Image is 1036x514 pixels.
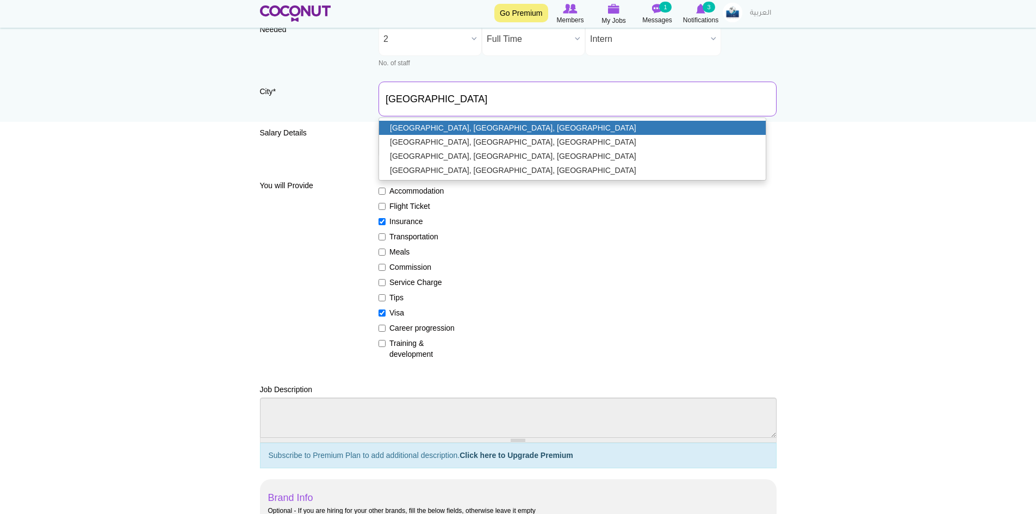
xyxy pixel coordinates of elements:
small: 1 [659,2,671,13]
label: City [260,86,363,104]
span: Needed [260,25,287,34]
a: Messages Messages 1 [636,3,679,26]
label: Flight Ticket [379,201,458,212]
a: [GEOGRAPHIC_DATA], [GEOGRAPHIC_DATA], [GEOGRAPHIC_DATA] [379,135,766,149]
label: Visa [379,307,458,318]
span: Notifications [683,15,718,26]
img: Notifications [696,4,705,14]
input: Meals [379,249,386,256]
label: Commission [379,262,458,273]
input: Visa [379,309,386,317]
label: Training & development [379,338,458,360]
input: Flight Ticket [379,203,386,210]
a: Go Premium [494,4,548,22]
label: Meals [379,246,458,257]
label: Tips [379,292,458,303]
span: This field is required. [273,87,276,96]
label: Accommodation [379,185,458,196]
img: Browse Members [563,4,577,14]
a: Click here to Upgrade Premium [460,451,573,460]
input: Accommodation [379,188,386,195]
label: Career progression [379,323,458,333]
span: Salary Details [260,128,307,137]
label: Service Charge [379,277,458,288]
span: Messages [642,15,672,26]
span: My Jobs [601,15,626,26]
input: Tips [379,294,386,301]
h5: Subscribe to Premium Plan to add additional description. [260,443,777,468]
a: [GEOGRAPHIC_DATA], [GEOGRAPHIC_DATA], [GEOGRAPHIC_DATA] [379,121,766,135]
label: Job Description [260,384,313,395]
span: Members [556,15,584,26]
div: No. of staff [379,59,482,68]
img: Home [260,5,331,22]
input: Transportation [379,233,386,240]
label: Insurance [379,216,458,227]
span: 2 [383,22,467,57]
a: [GEOGRAPHIC_DATA], [GEOGRAPHIC_DATA], [GEOGRAPHIC_DATA] [379,149,766,163]
label: Transportation [379,231,458,242]
span: Full Time [487,22,570,57]
input: Service Charge [379,279,386,286]
img: My Jobs [608,4,620,14]
a: العربية [745,3,777,24]
a: Notifications Notifications 3 [679,3,723,26]
input: Career progression [379,325,386,332]
input: Training & development [379,340,386,347]
img: Messages [652,4,663,14]
a: My Jobs My Jobs [592,3,636,26]
input: Insurance [379,218,386,225]
input: Commission [379,264,386,271]
a: [GEOGRAPHIC_DATA], [GEOGRAPHIC_DATA], [GEOGRAPHIC_DATA] [379,163,766,177]
span: Intern [590,22,706,57]
label: You will Provide [260,180,363,191]
small: 3 [703,2,715,13]
a: Browse Members Members [549,3,592,26]
a: Brand Info [268,492,313,503]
